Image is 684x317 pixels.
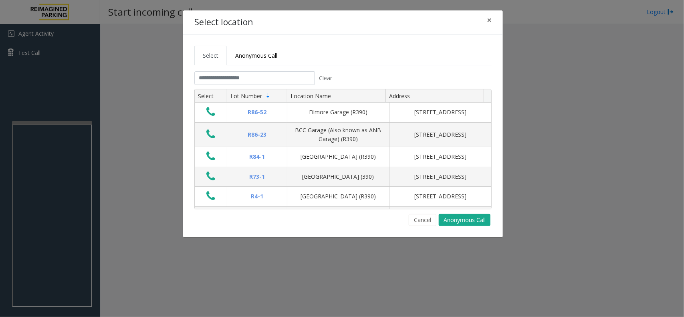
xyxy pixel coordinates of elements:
div: R4-1 [232,192,282,201]
div: [STREET_ADDRESS] [394,130,486,139]
div: Filmore Garage (R390) [292,108,384,117]
span: Select [203,52,218,59]
div: [GEOGRAPHIC_DATA] (R390) [292,192,384,201]
div: R86-23 [232,130,282,139]
h4: Select location [194,16,253,29]
th: Select [195,89,227,103]
div: BCC Garage (Also known as ANB Garage) (R390) [292,126,384,144]
button: Anonymous Call [439,214,490,226]
span: Address [389,92,410,100]
ul: Tabs [194,46,492,65]
button: Clear [315,71,337,85]
span: Anonymous Call [235,52,277,59]
div: [GEOGRAPHIC_DATA] (390) [292,172,384,181]
div: Data table [195,89,491,209]
div: [STREET_ADDRESS] [394,172,486,181]
div: [STREET_ADDRESS] [394,192,486,201]
span: Lot Number [230,92,262,100]
div: R84-1 [232,152,282,161]
span: × [487,14,492,26]
div: [STREET_ADDRESS] [394,108,486,117]
div: [STREET_ADDRESS] [394,152,486,161]
span: Sortable [265,93,271,99]
div: R86-52 [232,108,282,117]
button: Close [481,10,497,30]
span: Location Name [291,92,331,100]
div: [GEOGRAPHIC_DATA] (R390) [292,152,384,161]
button: Cancel [409,214,436,226]
div: R73-1 [232,172,282,181]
